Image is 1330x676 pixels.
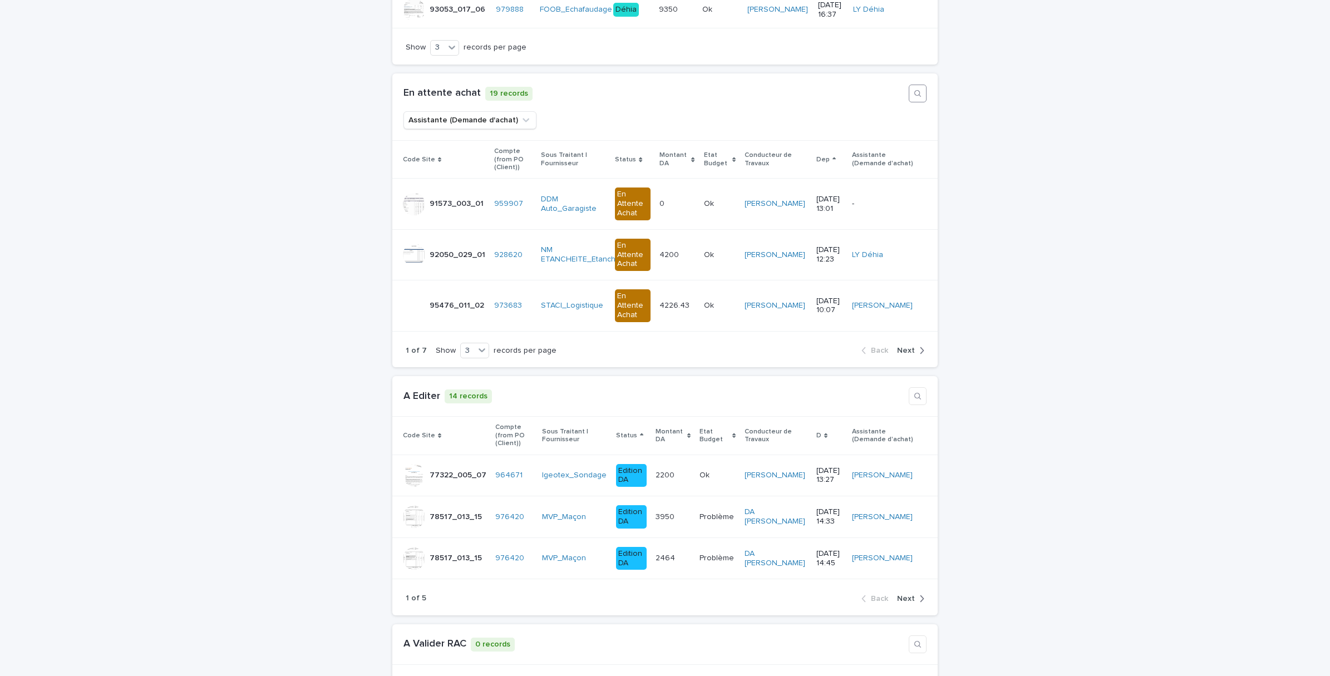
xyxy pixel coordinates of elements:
a: 976420 [495,512,524,522]
p: 78517_013_15 [430,510,484,522]
p: [DATE] 12:23 [816,245,843,264]
a: 973683 [494,301,522,310]
p: Ok [704,248,716,260]
a: [PERSON_NAME] [852,512,913,522]
p: Status [616,430,637,442]
a: [PERSON_NAME] [745,471,805,480]
a: Igeotex_Sondage [542,471,607,480]
p: 77322_005_07 [430,468,489,480]
a: NM ETANCHEITE_Etancheur [541,245,628,264]
h1: En attente achat [403,87,481,100]
div: En Attente Achat [615,187,651,220]
a: 959907 [494,199,523,209]
h1: A Editer [403,391,440,403]
tr: 95476_011_0295476_011_02 973683 STACI_Logistique En Attente Achat4226.434226.43 OkOk [PERSON_NAME... [392,280,938,331]
p: [DATE] 13:27 [816,466,843,485]
p: Code Site [403,154,435,166]
p: [DATE] 14:45 [816,549,843,568]
p: 4226.43 [659,299,692,310]
a: [PERSON_NAME] [852,471,913,480]
p: records per page [464,43,526,52]
p: Etat Budget [700,426,730,446]
div: En Attente Achat [615,289,651,322]
p: - [852,199,914,209]
p: Ok [704,197,716,209]
a: FOOB_Echafaudage [540,5,612,14]
p: 3950 [656,510,677,522]
div: Déhia [613,3,639,17]
p: Show [436,346,456,356]
span: Next [897,347,915,354]
a: STACI_Logistique [541,301,603,310]
p: Assistante (Demande d'achat) [852,149,918,170]
p: Montant DA [656,426,684,446]
p: Conducteur de Travaux [745,149,807,170]
a: DA [PERSON_NAME] [745,549,806,568]
tr: 77322_005_0777322_005_07 964671 Igeotex_Sondage Edition DA22002200 OkOk [PERSON_NAME] [DATE] 13:2... [392,455,938,496]
p: records per page [494,346,556,356]
a: [PERSON_NAME] [745,199,805,209]
a: DA [PERSON_NAME] [745,507,806,526]
button: Back [861,346,893,356]
a: MVP_Maçon [542,512,586,522]
button: Next [893,346,924,356]
p: 19 records [485,87,533,101]
div: 3 [431,42,445,53]
a: MVP_Maçon [542,554,586,563]
p: Assistante (Demande d'achat) [852,426,918,446]
div: Edition DA [616,464,646,487]
p: [DATE] 16:37 [818,1,844,19]
span: Back [871,347,888,354]
tr: 78517_013_1578517_013_15 976420 MVP_Maçon Edition DA24642464 ProblèmeProblème DA [PERSON_NAME] [D... [392,537,938,579]
p: Code Site [403,430,435,442]
div: Edition DA [616,505,646,529]
span: Next [897,595,915,603]
p: 0 [659,197,667,209]
a: 964671 [495,471,523,480]
a: 976420 [495,554,524,563]
div: En Attente Achat [615,239,651,271]
p: Ok [704,299,716,310]
p: D [816,430,821,442]
a: LY Déhia [852,250,883,260]
p: 14 records [445,389,492,403]
p: Montant DA [659,149,688,170]
p: 0 records [471,638,515,652]
div: Edition DA [616,547,646,570]
p: [DATE] 14:33 [816,507,843,526]
p: 4200 [659,248,681,260]
p: 95476_011_02 [430,299,486,310]
a: [PERSON_NAME] [745,250,805,260]
div: 3 [461,345,475,357]
span: Back [871,595,888,603]
button: Assistante (Demande d'achat) [403,111,536,129]
p: Compte (from PO (Client)) [495,421,533,450]
p: Problème [700,510,736,522]
p: 9350 [659,3,680,14]
tr: 91573_003_0191573_003_01 959907 DDM Auto_Garagiste En Attente Achat00 OkOk [PERSON_NAME] [DATE] 1... [392,179,938,229]
p: 91573_003_01 [430,197,486,209]
a: [PERSON_NAME] [852,554,913,563]
a: 979888 [496,5,524,14]
tr: 78517_013_1578517_013_15 976420 MVP_Maçon Edition DA39503950 ProblèmeProblème DA [PERSON_NAME] [D... [392,496,938,538]
p: [DATE] 13:01 [816,195,843,214]
p: Ok [700,468,712,480]
p: Ok [702,3,715,14]
p: Show [406,43,426,52]
p: Compte (from PO (Client)) [494,145,532,174]
a: DDM Auto_Garagiste [541,195,603,214]
p: 2200 [656,468,677,480]
p: 93053_017_06 [430,3,487,14]
a: [PERSON_NAME] [747,5,808,14]
p: 92050_029_01 [430,248,487,260]
button: Back [861,594,893,604]
p: 2464 [656,551,677,563]
button: Next [893,594,924,604]
p: Sous Traitant | Fournisseur [541,149,607,170]
p: Status [615,154,636,166]
p: Sous Traitant | Fournisseur [542,426,608,446]
p: Conducteur de Travaux [745,426,807,446]
a: LY Déhia [853,5,884,14]
p: Dep [816,154,830,166]
p: 1 of 7 [406,346,427,356]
